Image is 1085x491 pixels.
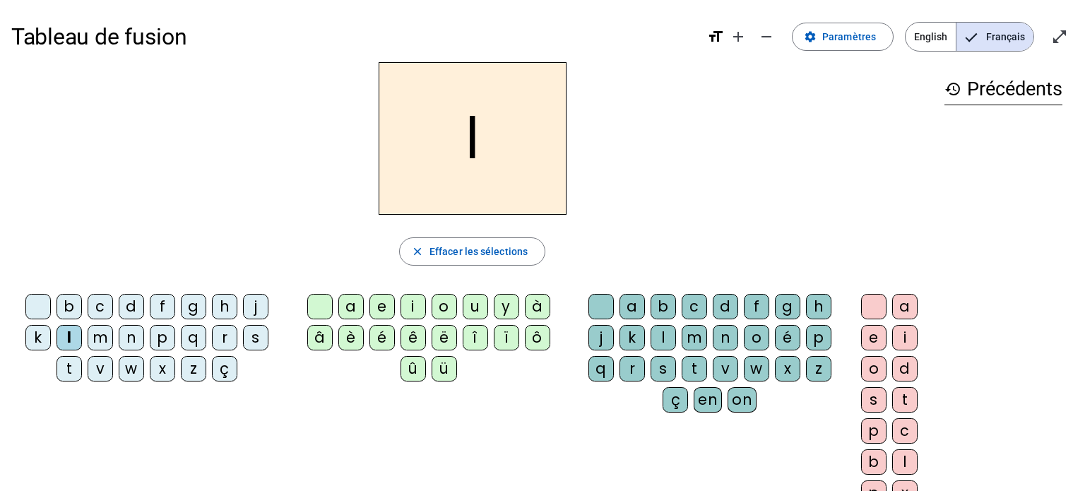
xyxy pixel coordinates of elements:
div: p [806,325,831,350]
div: m [88,325,113,350]
div: g [775,294,800,319]
button: Entrer en plein écran [1045,23,1074,51]
div: o [432,294,457,319]
div: y [494,294,519,319]
button: Effacer les sélections [399,237,545,266]
div: ç [663,387,688,413]
div: a [338,294,364,319]
mat-icon: remove [758,28,775,45]
div: t [682,356,707,381]
div: r [619,356,645,381]
div: ë [432,325,457,350]
div: ô [525,325,550,350]
div: c [88,294,113,319]
div: o [861,356,887,381]
div: k [619,325,645,350]
div: k [25,325,51,350]
div: j [243,294,268,319]
div: m [682,325,707,350]
div: f [744,294,769,319]
div: ê [401,325,426,350]
div: ç [212,356,237,381]
div: d [119,294,144,319]
div: l [651,325,676,350]
mat-icon: close [411,245,424,258]
div: z [181,356,206,381]
div: on [728,387,757,413]
div: q [181,325,206,350]
div: b [57,294,82,319]
mat-icon: settings [804,30,817,43]
div: q [588,356,614,381]
div: w [119,356,144,381]
div: s [861,387,887,413]
div: â [307,325,333,350]
div: û [401,356,426,381]
div: t [57,356,82,381]
div: a [892,294,918,319]
mat-icon: open_in_full [1051,28,1068,45]
button: Paramètres [792,23,894,51]
h3: Précédents [944,73,1062,105]
div: w [744,356,769,381]
div: h [806,294,831,319]
mat-icon: history [944,81,961,97]
span: English [906,23,956,51]
div: é [775,325,800,350]
div: p [861,418,887,444]
div: ü [432,356,457,381]
div: d [892,356,918,381]
h2: l [379,62,567,215]
button: Augmenter la taille de la police [724,23,752,51]
div: z [806,356,831,381]
div: v [713,356,738,381]
span: Français [956,23,1033,51]
div: s [651,356,676,381]
div: x [150,356,175,381]
div: b [651,294,676,319]
div: n [713,325,738,350]
div: l [892,449,918,475]
div: i [401,294,426,319]
div: ï [494,325,519,350]
div: à [525,294,550,319]
div: s [243,325,268,350]
div: u [463,294,488,319]
div: j [588,325,614,350]
div: en [694,387,722,413]
mat-button-toggle-group: Language selection [905,22,1034,52]
div: t [892,387,918,413]
div: x [775,356,800,381]
div: î [463,325,488,350]
div: c [892,418,918,444]
div: r [212,325,237,350]
div: n [119,325,144,350]
div: i [892,325,918,350]
div: v [88,356,113,381]
div: f [150,294,175,319]
button: Diminuer la taille de la police [752,23,781,51]
div: l [57,325,82,350]
div: é [369,325,395,350]
div: b [861,449,887,475]
span: Effacer les sélections [429,243,528,260]
mat-icon: add [730,28,747,45]
div: a [619,294,645,319]
div: c [682,294,707,319]
div: e [861,325,887,350]
mat-icon: format_size [707,28,724,45]
div: p [150,325,175,350]
div: è [338,325,364,350]
div: e [369,294,395,319]
div: h [212,294,237,319]
h1: Tableau de fusion [11,14,696,59]
div: o [744,325,769,350]
div: d [713,294,738,319]
span: Paramètres [822,28,876,45]
div: g [181,294,206,319]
